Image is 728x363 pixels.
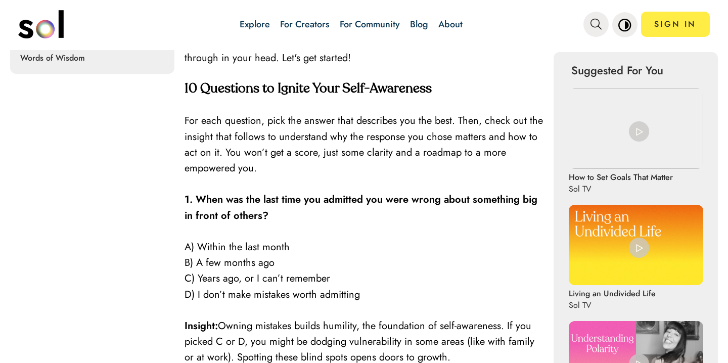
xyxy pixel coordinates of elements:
[185,192,537,222] strong: 1. When was the last time you admitted you were wrong about something big in front of others?
[340,18,400,31] a: For Community
[185,240,290,254] span: A) Within the last month
[185,319,218,333] strong: Insight:
[569,171,673,183] p: How to Set Goals That Matter
[569,183,667,195] p: Sol TV
[410,18,428,31] a: Blog
[185,287,360,302] span: D) I don’t make mistakes worth admitting
[629,121,649,142] img: play
[569,299,656,311] p: Sol TV
[240,18,270,31] a: Explore
[20,52,168,64] p: Words of Wisdom
[641,12,710,37] a: SIGN IN
[185,271,330,286] span: C) Years ago, or I can’t remember
[569,288,656,299] p: Living an Undivided Life
[569,205,703,285] img: Living an Undivided Life
[18,7,710,42] nav: main navigation
[280,18,330,31] a: For Creators
[18,10,64,38] img: logo
[185,113,543,175] span: For each question, pick the answer that describes you the best. Then, check out the insight that ...
[629,238,649,258] img: play
[571,62,700,78] p: Suggested For You
[438,18,463,31] a: About
[185,19,524,65] span: Answer honestly, reflect on what your responses reveal, and use the insights to level up. Grab a ...
[569,88,703,169] img: How to Set Goals That Matter
[185,82,432,96] strong: 10 Questions to Ignite Your Self-Awareness
[185,255,275,270] span: B) A few months ago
